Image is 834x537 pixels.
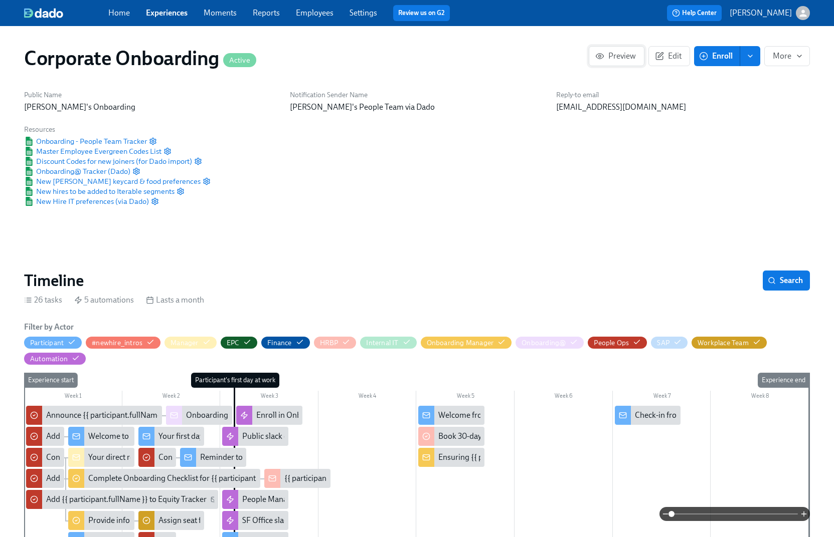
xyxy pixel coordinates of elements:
div: {{ participant.fullName }}'s Onboarding Plan [284,473,437,484]
div: Enroll in Onboarding Docs Experience [256,410,386,421]
div: Week 3 [220,391,318,404]
button: Finance [261,337,309,349]
div: Confirm New Hire ({{ participant.fullName }}) Completed ADP Materials [158,452,404,463]
div: Hide #newhire_intros [92,338,142,348]
span: Enroll [701,51,733,61]
div: Hide HRBP [320,338,339,348]
button: Review us on G2 [393,5,450,21]
button: HRBP [314,337,357,349]
div: Complete Onboarding Checklist for {{ participant.firstName }} [68,469,260,488]
div: Hide People Ops [594,338,629,348]
p: [EMAIL_ADDRESS][DOMAIN_NAME] [556,102,810,113]
div: Week 8 [711,391,809,404]
a: Google SheetOnboarding@ Tracker (Dado) [24,166,130,176]
div: Your direct report {{ participant.fullName }}'s onboarding [88,452,284,463]
div: Added Welcome Code to Codes Tracker for {{ participant.fullName }} [26,427,64,446]
div: Hide Automation [30,354,68,364]
button: People Ops [588,337,647,349]
span: Onboarding@ Tracker (Dado) [24,166,130,176]
div: Hide Internal IT [366,338,398,348]
div: Hide Onboarding Manager [427,338,494,348]
button: Edit [648,46,690,66]
img: Google Sheet [24,167,34,176]
div: Confirm if {{ participant.fullName }}'s manager will do their onboarding [46,452,290,463]
h1: Corporate Onboarding [24,46,256,70]
a: Google SheetNew [PERSON_NAME] keycard & food preferences [24,176,201,186]
div: Your first day at [PERSON_NAME][GEOGRAPHIC_DATA] is nearly here! [158,431,402,442]
span: Edit [657,51,682,61]
a: Review us on G2 [398,8,445,18]
div: Book 30-day check-in with {{ participant.fullName }}'s manager [418,427,484,446]
button: Internal IT [360,337,416,349]
button: Participant [24,337,82,349]
div: Week 4 [318,391,417,404]
div: Announce {{ participant.fullName }} to CorporateOnboarding@? [46,410,267,421]
img: Google Sheet [24,147,34,156]
button: Manager [164,337,216,349]
img: Google Sheet [24,137,34,146]
a: Employees [296,8,333,18]
a: Google SheetOnboarding - People Team Tracker [24,136,147,146]
div: 5 automations [74,295,134,306]
button: Automation [24,353,86,365]
div: People Manager slack channel [222,490,288,509]
h6: Notification Sender Name [290,90,544,100]
div: Onboarding Notice: {{ participant.fullName }} – {{ participant.role }} ({{ participant.startDate ... [166,406,232,425]
div: Experience end [758,373,809,388]
button: [PERSON_NAME] [730,6,810,20]
svg: Work Email [211,495,219,503]
div: Welcome to Team Rothy’s! [68,427,134,446]
p: [PERSON_NAME]'s People Team via Dado [290,102,544,113]
button: Workplace Team [692,337,767,349]
div: Book 30-day check-in with {{ participant.fullName }}'s manager [438,431,654,442]
button: EPC [221,337,258,349]
div: Reminder to complete your ADP materials [200,452,344,463]
div: Enroll in Onboarding Docs Experience [236,406,302,425]
div: Announce {{ participant.fullName }} to CorporateOnboarding@? [26,406,162,425]
div: Lasts a month [146,295,204,306]
h6: Public Name [24,90,278,100]
h6: Reply-to email [556,90,810,100]
button: Search [763,271,810,291]
img: Google Sheet [24,187,34,196]
div: Welcome to Team Rothy’s! [88,431,178,442]
div: Hide EPC [227,338,240,348]
div: Added Welcome Code to Codes Tracker for {{ participant.fullName }} [46,431,280,442]
div: Hide Participant [30,338,64,348]
button: Onboarding Manager [421,337,512,349]
div: Your direct report {{ participant.fullName }}'s onboarding [68,448,134,467]
a: Experiences [146,8,188,18]
div: Your first day at [PERSON_NAME][GEOGRAPHIC_DATA] is nearly here! [138,427,205,446]
span: New hires to be added to Iterable segments [24,186,175,196]
img: Google Sheet [24,157,34,166]
div: Hide Onboarding@ [522,338,566,348]
span: New [PERSON_NAME] keycard & food preferences [24,176,201,186]
div: Check-in from your People Business Partner [635,410,786,421]
a: Reports [253,8,280,18]
span: Active [223,57,256,64]
p: [PERSON_NAME] [730,8,792,19]
div: Public slack channels [242,431,314,442]
div: Week 7 [613,391,711,404]
a: Settings [350,8,377,18]
span: Help Center [672,8,717,18]
button: SAP [651,337,688,349]
div: Ensuring {{ participant.fullName }}'s first month sets them up for success [438,452,687,463]
div: Week 2 [122,391,221,404]
p: [PERSON_NAME]'s Onboarding [24,102,278,113]
button: Preview [589,46,644,66]
div: Week 5 [416,391,515,404]
button: Onboarding@ [516,337,584,349]
button: More [764,46,810,66]
img: Google Sheet [24,197,34,206]
span: Search [770,276,803,286]
a: Google SheetDiscount Codes for new joiners (for Dado import) [24,156,192,166]
button: enroll [740,46,760,66]
span: More [773,51,801,61]
a: Moments [204,8,237,18]
button: Enroll [694,46,740,66]
button: Help Center [667,5,722,21]
div: Experience start [24,373,78,388]
div: Add New Hire {{ participant.fullName }} in ADP [26,469,64,488]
